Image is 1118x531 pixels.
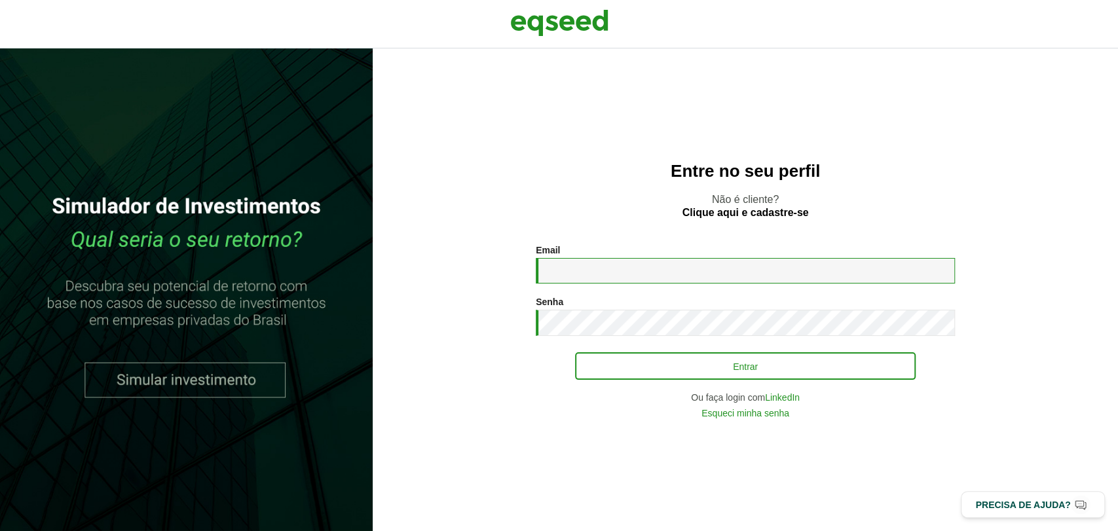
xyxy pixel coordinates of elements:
a: Clique aqui e cadastre-se [682,208,809,218]
h2: Entre no seu perfil [399,162,1092,181]
a: Esqueci minha senha [701,409,789,418]
p: Não é cliente? [399,193,1092,218]
img: EqSeed Logo [510,7,608,39]
button: Entrar [575,352,916,380]
label: Email [536,246,560,255]
label: Senha [536,297,563,306]
a: LinkedIn [765,393,800,402]
div: Ou faça login com [536,393,955,402]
